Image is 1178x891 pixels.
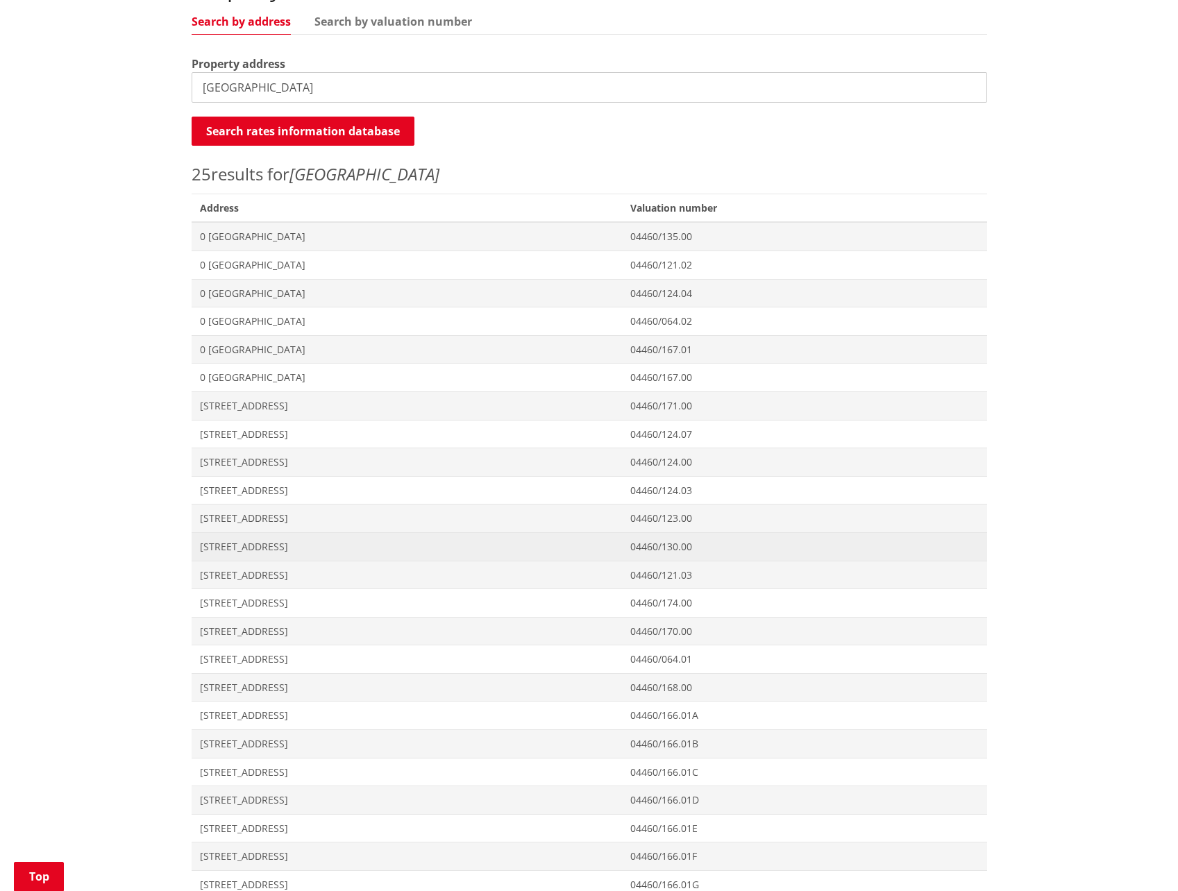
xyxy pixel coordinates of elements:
span: 0 [GEOGRAPHIC_DATA] [200,230,614,244]
a: [STREET_ADDRESS] 04460/166.01B [192,730,987,758]
span: 04460/124.07 [630,427,978,441]
span: [STREET_ADDRESS] [200,511,614,525]
span: 04460/166.01F [630,849,978,863]
a: 0 [GEOGRAPHIC_DATA] 04460/135.00 [192,222,987,251]
span: 04460/167.01 [630,343,978,357]
button: Search rates information database [192,117,414,146]
a: 0 [GEOGRAPHIC_DATA] 04460/167.01 [192,335,987,364]
a: 0 [GEOGRAPHIC_DATA] 04460/124.04 [192,279,987,307]
span: 04460/121.02 [630,258,978,272]
p: results for [192,162,987,187]
span: 04460/124.03 [630,484,978,498]
input: e.g. Duke Street NGARUAWAHIA [192,72,987,103]
a: [STREET_ADDRESS] 04460/166.01C [192,758,987,786]
span: 04460/064.02 [630,314,978,328]
span: [STREET_ADDRESS] [200,455,614,469]
span: 04460/121.03 [630,568,978,582]
span: 04460/064.01 [630,652,978,666]
a: [STREET_ADDRESS] 04460/166.01D [192,786,987,815]
span: [STREET_ADDRESS] [200,793,614,807]
span: 04460/135.00 [630,230,978,244]
a: 0 [GEOGRAPHIC_DATA] 04460/121.02 [192,251,987,279]
span: 04460/171.00 [630,399,978,413]
a: 0 [GEOGRAPHIC_DATA] 04460/064.02 [192,307,987,336]
a: [STREET_ADDRESS] 04460/170.00 [192,617,987,645]
span: 04460/168.00 [630,681,978,695]
a: [STREET_ADDRESS] 04460/121.03 [192,561,987,589]
a: [STREET_ADDRESS] 04460/123.00 [192,504,987,533]
span: [STREET_ADDRESS] [200,596,614,610]
span: [STREET_ADDRESS] [200,708,614,722]
span: [STREET_ADDRESS] [200,540,614,554]
span: [STREET_ADDRESS] [200,568,614,582]
span: [STREET_ADDRESS] [200,765,614,779]
a: [STREET_ADDRESS] 04460/166.01A [192,702,987,730]
span: 04460/166.01D [630,793,978,807]
span: 04460/174.00 [630,596,978,610]
a: [STREET_ADDRESS] 04460/174.00 [192,589,987,618]
a: [STREET_ADDRESS] 04460/166.01E [192,814,987,842]
span: [STREET_ADDRESS] [200,427,614,441]
span: [STREET_ADDRESS] [200,625,614,638]
a: Search by address [192,16,291,27]
a: [STREET_ADDRESS] 04460/124.00 [192,448,987,477]
a: [STREET_ADDRESS] 04460/168.00 [192,673,987,702]
label: Property address [192,56,285,72]
a: [STREET_ADDRESS] 04460/124.03 [192,476,987,504]
span: Address [192,194,623,222]
span: 04460/123.00 [630,511,978,525]
a: Search by valuation number [314,16,472,27]
a: Top [14,862,64,891]
span: [STREET_ADDRESS] [200,399,614,413]
span: 0 [GEOGRAPHIC_DATA] [200,258,614,272]
a: [STREET_ADDRESS] 04460/124.07 [192,420,987,448]
span: [STREET_ADDRESS] [200,849,614,863]
span: 04460/124.04 [630,287,978,300]
span: 0 [GEOGRAPHIC_DATA] [200,287,614,300]
span: 04460/166.01C [630,765,978,779]
span: 25 [192,162,211,185]
iframe: Messenger Launcher [1114,833,1164,883]
span: 04460/166.01E [630,822,978,835]
span: [STREET_ADDRESS] [200,484,614,498]
a: [STREET_ADDRESS] 04460/130.00 [192,532,987,561]
span: 04460/130.00 [630,540,978,554]
span: Valuation number [622,194,986,222]
span: 04460/166.01A [630,708,978,722]
span: 04460/167.00 [630,371,978,384]
a: 0 [GEOGRAPHIC_DATA] 04460/167.00 [192,364,987,392]
a: [STREET_ADDRESS] 04460/064.01 [192,645,987,674]
span: 0 [GEOGRAPHIC_DATA] [200,314,614,328]
span: 0 [GEOGRAPHIC_DATA] [200,343,614,357]
span: [STREET_ADDRESS] [200,652,614,666]
em: [GEOGRAPHIC_DATA] [289,162,439,185]
a: [STREET_ADDRESS] 04460/166.01F [192,842,987,871]
span: 04460/170.00 [630,625,978,638]
span: 04460/124.00 [630,455,978,469]
span: [STREET_ADDRESS] [200,822,614,835]
span: 0 [GEOGRAPHIC_DATA] [200,371,614,384]
a: [STREET_ADDRESS] 04460/171.00 [192,391,987,420]
span: 04460/166.01B [630,737,978,751]
span: [STREET_ADDRESS] [200,681,614,695]
span: [STREET_ADDRESS] [200,737,614,751]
